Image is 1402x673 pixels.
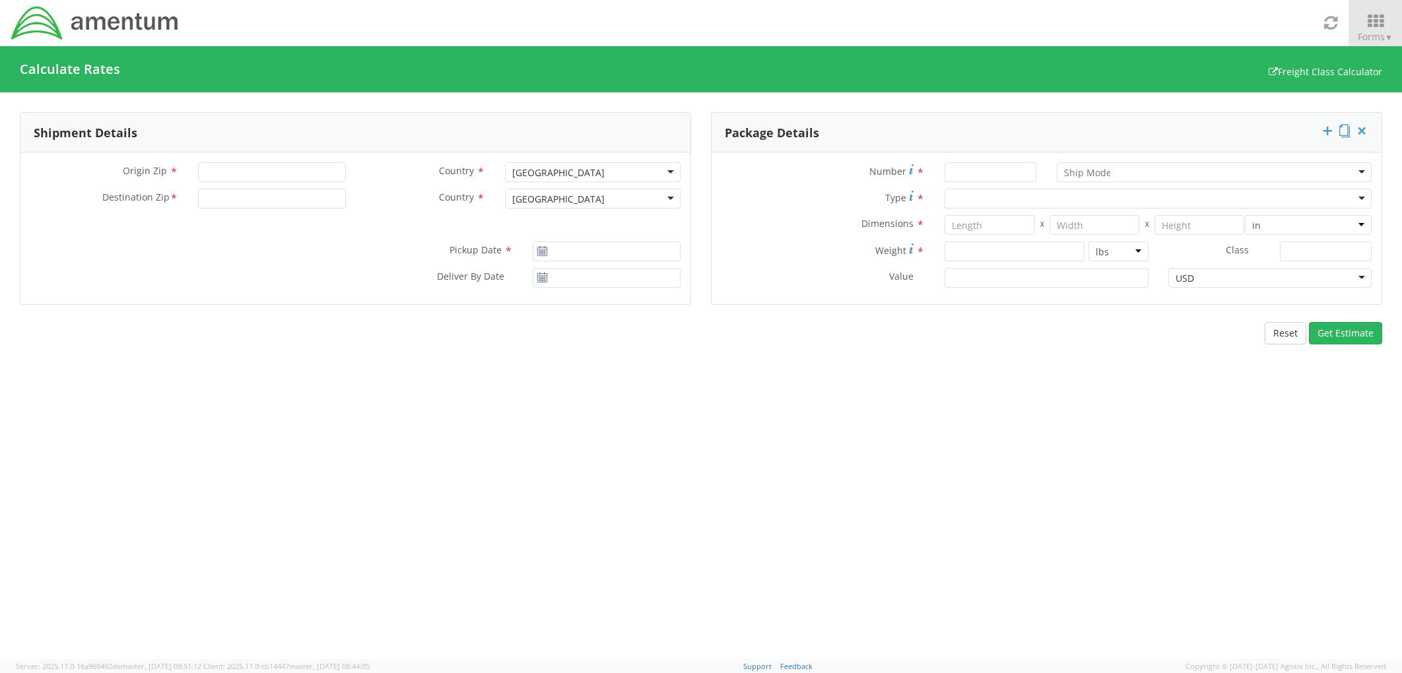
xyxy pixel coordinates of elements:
a: Support [743,661,772,671]
span: ▼ [1385,32,1393,43]
button: Get Estimate [1309,322,1382,344]
span: Forms [1358,30,1393,43]
span: master, [DATE] 09:51:12 [121,661,201,671]
button: Reset [1265,322,1306,344]
span: Server: 2025.17.0-16a969492de [16,661,201,671]
div: [GEOGRAPHIC_DATA] [512,193,605,206]
span: X [1035,215,1050,235]
span: Class [1226,243,1249,256]
div: USD [1176,272,1194,285]
span: master, [DATE] 08:44:05 [289,661,370,671]
h4: Calculate Rates [20,62,120,77]
span: Value [889,270,914,282]
span: Pickup Date [450,243,502,256]
input: Length [945,215,1034,235]
img: dyn-intl-logo-049831509241104b2a82.png [10,5,180,42]
a: Feedback [780,661,813,671]
div: [GEOGRAPHIC_DATA] [512,166,605,179]
span: Deliver By Date [437,270,504,285]
input: Ship Mode [1064,166,1111,179]
span: Country [439,164,474,177]
span: X [1139,215,1154,235]
span: Destination Zip [102,191,170,206]
span: Type [885,191,906,204]
span: Country [439,191,474,203]
span: Dimensions [861,217,914,230]
span: Number [869,165,906,177]
input: Width [1050,215,1139,235]
a: Freight Class Calculator [1269,65,1382,78]
span: Weight [875,244,906,257]
h3: Shipment Details [34,113,137,152]
span: Origin Zip [123,164,167,177]
span: Client: 2025.17.0-cb14447 [203,661,370,671]
span: Copyright © [DATE]-[DATE] Agistix Inc., All Rights Reserved [1185,661,1386,672]
input: Height [1154,215,1244,235]
h3: Package Details [725,113,819,152]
